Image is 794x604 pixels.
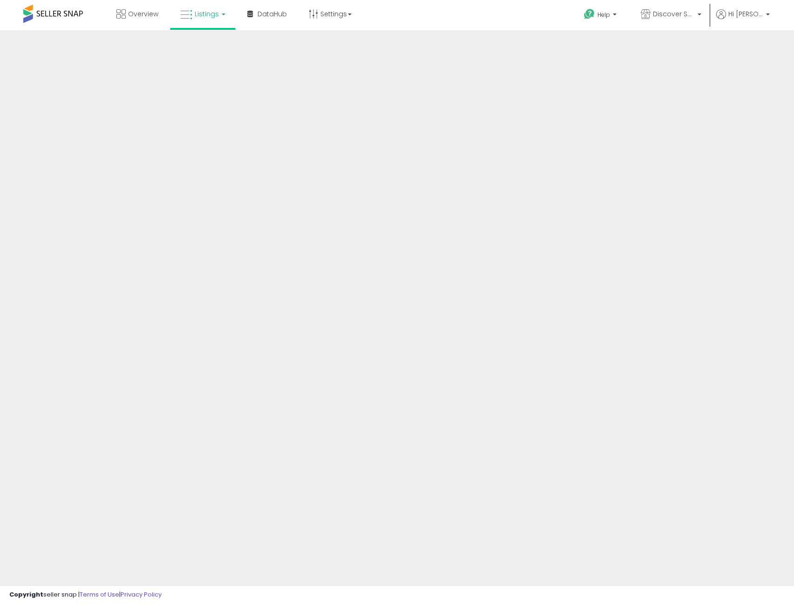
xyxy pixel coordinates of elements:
[597,11,610,19] span: Help
[584,8,595,20] i: Get Help
[577,1,626,30] a: Help
[728,9,763,19] span: Hi [PERSON_NAME]
[128,9,158,19] span: Overview
[653,9,695,19] span: Discover Savings
[258,9,287,19] span: DataHub
[716,9,770,30] a: Hi [PERSON_NAME]
[195,9,219,19] span: Listings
